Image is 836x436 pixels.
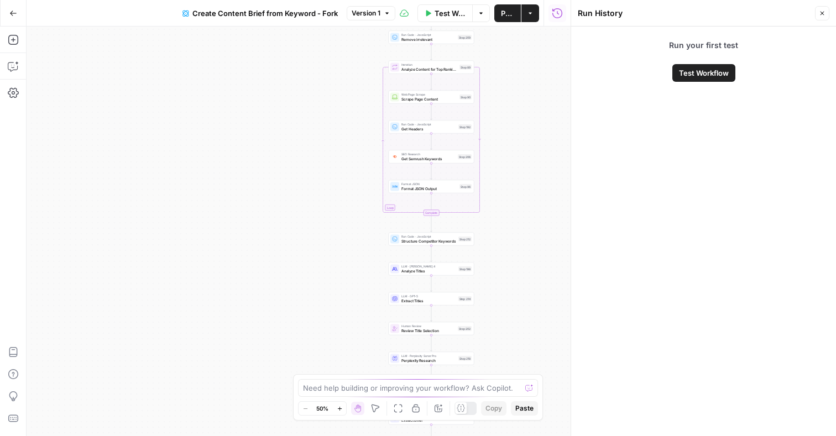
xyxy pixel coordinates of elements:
g: Edge from step_198 to step_214 [431,276,432,292]
span: Run Code · JavaScript [401,234,456,239]
span: SEO Research [401,152,456,156]
span: Run Code · JavaScript [401,122,456,127]
span: Human Review [401,324,456,328]
span: LLM · [PERSON_NAME] 4 [401,264,456,269]
div: Step 218 [458,356,472,361]
div: Complete [389,210,474,216]
g: Edge from step_214 to step_202 [431,306,432,322]
div: Web Page ScrapeScrape Page ContentStep 90 [389,91,474,104]
span: Version 1 [352,8,380,18]
div: Human ReviewReview Title SelectionStep 202 [389,322,474,335]
g: Edge from step_207-iteration-end to step_209 [431,14,432,30]
span: Copy [485,403,502,413]
g: Edge from step_212 to step_198 [431,246,432,262]
g: Edge from step_192 to step_206 [431,134,432,150]
div: LLM · [PERSON_NAME] 4Analyze TitlesStep 198 [389,262,474,276]
g: Edge from step_90 to step_192 [431,104,432,120]
div: Complete [424,210,440,216]
span: Perplexity Research [401,358,456,363]
span: LLM · Perplexity Sonar Pro [401,354,456,358]
div: Step 212 [458,237,472,241]
g: Edge from step_218 to step_197 [431,365,432,381]
g: Edge from step_206 to step_96 [431,164,432,180]
div: Step 90 [459,94,472,99]
div: Step 96 [459,184,472,189]
span: Web Page Scrape [401,92,457,97]
div: Step 198 [458,266,472,271]
span: Test Workflow [679,67,729,78]
span: 50% [316,404,328,413]
div: LLM · GPT-5Extract TitlesStep 214 [389,292,474,306]
span: Remove irrelevant [401,36,456,42]
span: Publish [501,8,514,19]
span: Run your first test [656,27,751,64]
span: Paste [515,403,534,413]
div: LoopIterationAnalyze Content for Top Ranking PagesStep 89 [389,61,474,74]
span: Format JSON Output [401,186,457,191]
div: Step 214 [458,296,472,301]
button: Publish [494,4,521,22]
g: Edge from step_89-iteration-end to step_212 [431,216,432,232]
span: Get Headers [401,126,456,132]
div: Step 202 [458,326,472,331]
span: Iteration [401,62,457,67]
div: Run Code · JavaScriptGet HeadersStep 192 [389,120,474,134]
img: ey5lt04xp3nqzrimtu8q5fsyor3u [392,154,398,159]
div: Run Code · JavaScriptStructure Competitor KeywordsStep 212 [389,233,474,246]
div: Step 206 [458,154,472,159]
div: Step 209 [458,35,472,40]
span: Extract Titles [401,298,456,303]
span: Analyze Content for Top Ranking Pages [401,66,457,72]
span: LLM · GPT-5 [401,294,456,298]
div: Format JSONFormat JSON OutputStep 96 [389,180,474,193]
span: Run Code · JavaScript [401,33,456,37]
div: Step 89 [459,65,472,70]
span: Test Workflow [435,8,466,19]
span: Create Content Brief from Keyword - Fork [192,8,338,19]
div: LLM · Perplexity Sonar ProPerplexity ResearchStep 218 [389,352,474,365]
span: Structure Competitor Keywords [401,238,456,244]
button: Copy [481,401,506,416]
button: Test Workflow [417,4,472,22]
button: Paste [511,401,538,416]
g: Edge from step_89 to step_90 [431,74,432,90]
span: Review Title Selection [401,328,456,333]
div: SEO ResearchGet Semrush KeywordsStep 206 [389,150,474,164]
g: Edge from step_202 to step_218 [431,335,432,351]
span: Get Semrush Keywords [401,156,456,161]
div: Step 192 [458,124,472,129]
button: Create Content Brief from Keyword - Fork [176,4,344,22]
div: Run Code · JavaScriptRemove irrelevantStep 209 [389,31,474,44]
button: Version 1 [347,6,395,20]
button: Test Workflow [672,64,735,82]
span: Analyze Titles [401,268,456,274]
span: Format JSON [401,182,457,186]
g: Edge from step_209 to step_89 [431,44,432,60]
span: Scrape Page Content [401,96,457,102]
